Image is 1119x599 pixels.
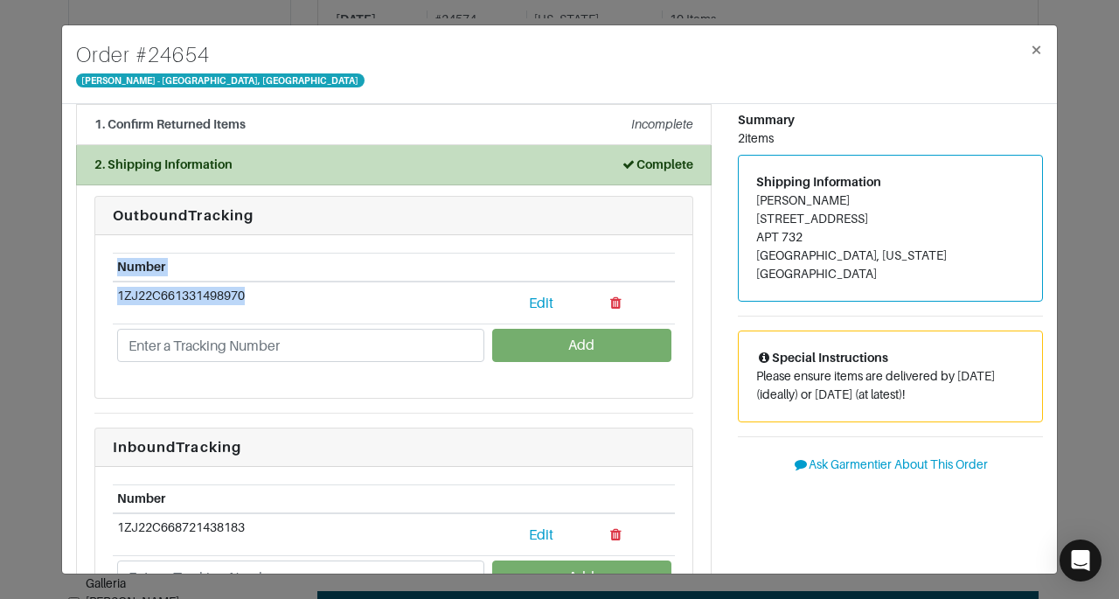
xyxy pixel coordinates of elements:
[94,157,233,171] strong: 2. Shipping Information
[113,207,675,224] h6: Outbound Tracking
[738,111,1043,129] div: Summary
[113,513,489,556] td: 1ZJ22C668721438183
[1016,25,1057,74] button: Close
[113,439,675,456] h6: Inbound Tracking
[117,329,484,362] input: Enter a Tracking Number
[492,561,671,594] button: Add
[1030,38,1043,61] span: ×
[113,254,489,282] th: Number
[738,451,1043,478] button: Ask Garmentier About This Order
[492,519,590,552] button: Edit
[76,39,365,71] h4: Order # 24654
[113,282,489,324] td: 1ZJ22C661331498970
[756,351,888,365] span: Special Instructions
[492,329,671,362] button: Add
[631,117,693,131] em: Incomplete
[621,157,693,171] strong: Complete
[94,117,246,131] strong: 1. Confirm Returned Items
[117,561,484,594] input: Enter a Tracking Number
[738,129,1043,148] div: 2 items
[492,287,590,320] button: Edit
[76,73,365,87] span: [PERSON_NAME] - [GEOGRAPHIC_DATA], [GEOGRAPHIC_DATA]
[756,367,1025,404] p: Please ensure items are delivered by [DATE] (ideally) or [DATE] (at latest)!
[1060,540,1102,582] div: Open Intercom Messenger
[756,175,881,189] span: Shipping Information
[756,192,1025,283] address: [PERSON_NAME] [STREET_ADDRESS] APT 732 [GEOGRAPHIC_DATA], [US_STATE][GEOGRAPHIC_DATA]
[113,485,489,513] th: Number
